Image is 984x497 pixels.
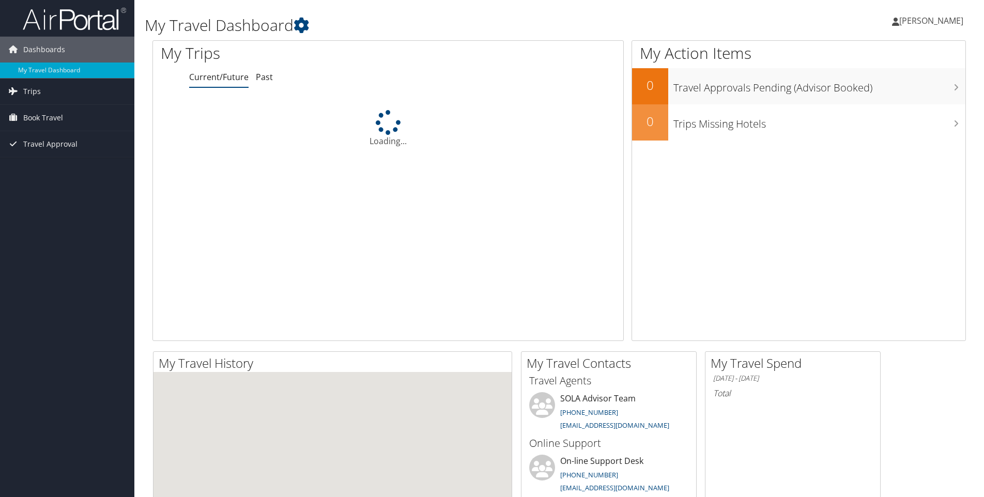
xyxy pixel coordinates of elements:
img: airportal-logo.png [23,7,126,31]
li: SOLA Advisor Team [524,392,694,434]
a: [PERSON_NAME] [892,5,974,36]
h1: My Action Items [632,42,965,64]
h6: [DATE] - [DATE] [713,374,872,383]
span: [PERSON_NAME] [899,15,963,26]
a: 0Travel Approvals Pending (Advisor Booked) [632,68,965,104]
div: Loading... [153,110,623,147]
a: [PHONE_NUMBER] [560,470,618,479]
h3: Trips Missing Hotels [673,112,965,131]
h3: Online Support [529,436,688,451]
span: Book Travel [23,105,63,131]
h2: My Travel Spend [711,354,880,372]
h3: Travel Approvals Pending (Advisor Booked) [673,75,965,95]
h2: 0 [632,76,668,94]
h2: My Travel Contacts [527,354,696,372]
a: 0Trips Missing Hotels [632,104,965,141]
h2: 0 [632,113,668,130]
h2: My Travel History [159,354,512,372]
h3: Travel Agents [529,374,688,388]
span: Travel Approval [23,131,78,157]
a: Past [256,71,273,83]
span: Trips [23,79,41,104]
a: [EMAIL_ADDRESS][DOMAIN_NAME] [560,421,669,430]
a: [PHONE_NUMBER] [560,408,618,417]
a: Current/Future [189,71,249,83]
h1: My Travel Dashboard [145,14,697,36]
h1: My Trips [161,42,420,64]
li: On-line Support Desk [524,455,694,497]
span: Dashboards [23,37,65,63]
h6: Total [713,387,872,399]
a: [EMAIL_ADDRESS][DOMAIN_NAME] [560,483,669,492]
